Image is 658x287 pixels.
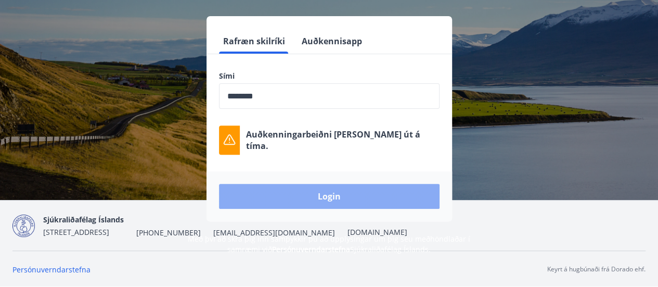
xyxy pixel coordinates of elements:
button: Login [219,184,440,209]
button: Rafræn skilríki [219,29,289,54]
p: Keyrt á hugbúnaði frá Dorado ehf. [547,265,646,274]
span: Sjúkraliðafélag Íslands [43,215,124,224]
p: Auðkenningarbeiðni [PERSON_NAME] út á tíma. [246,129,440,152]
span: [EMAIL_ADDRESS][DOMAIN_NAME] [213,228,335,238]
span: [STREET_ADDRESS] [43,227,109,237]
label: Sími [219,71,440,81]
button: Auðkennisapp [298,29,366,54]
a: Persónuverndarstefna [12,265,91,274]
a: Persónuverndarstefna [272,244,350,254]
img: d7T4au2pYIU9thVz4WmmUT9xvMNnFvdnscGDOPEg.png [12,215,35,237]
span: [PHONE_NUMBER] [136,228,201,238]
a: [DOMAIN_NAME] [347,227,407,237]
span: Með því að skrá þig inn samþykkir þú að upplýsingar um þig séu meðhöndlaðar í samræmi við Sjúkral... [188,234,470,254]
